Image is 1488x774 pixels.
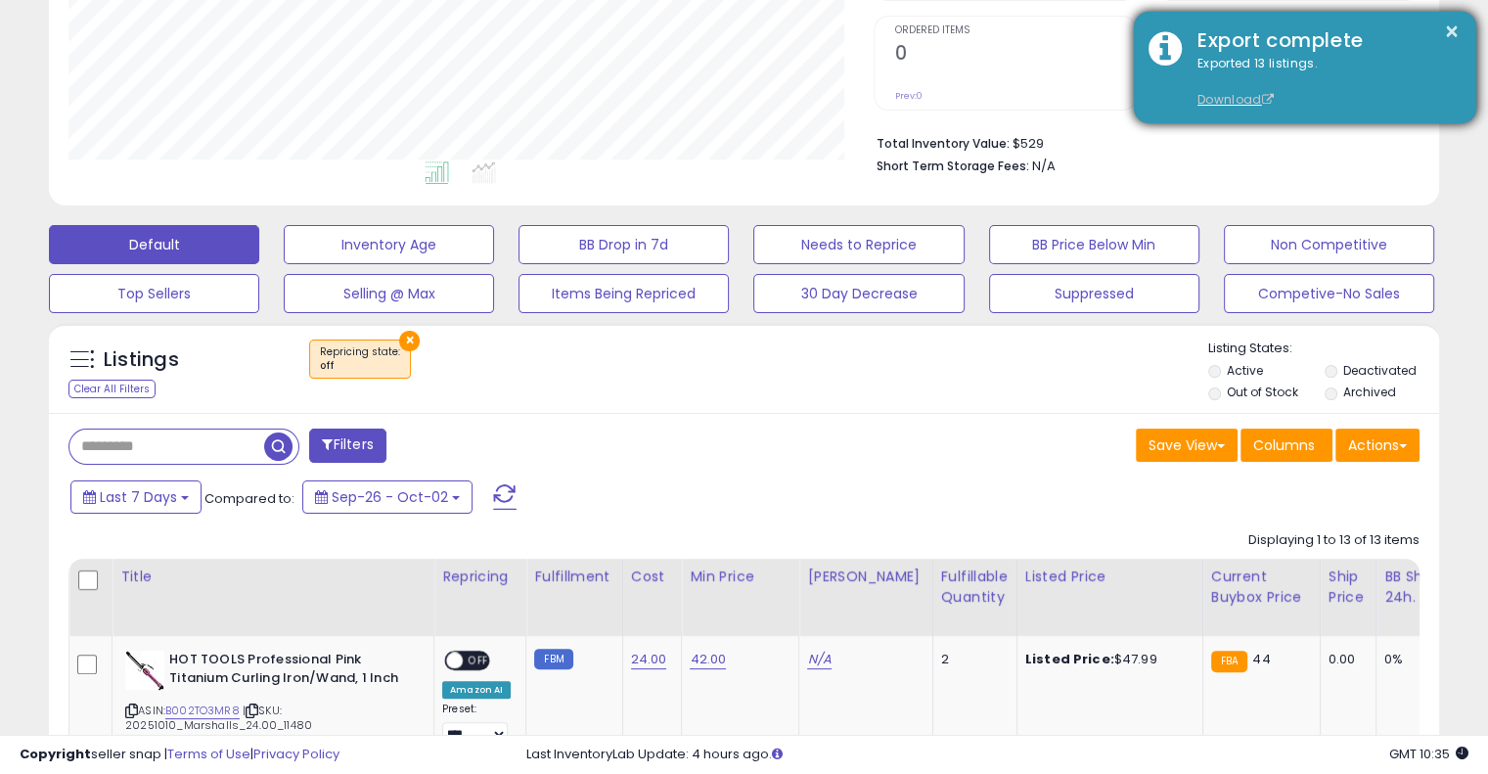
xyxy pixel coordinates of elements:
[120,567,426,587] div: Title
[631,650,667,669] a: 24.00
[302,480,473,514] button: Sep-26 - Oct-02
[1025,651,1188,668] div: $47.99
[1208,340,1439,358] p: Listing States:
[442,681,511,699] div: Amazon AI
[204,489,294,508] span: Compared to:
[399,331,420,351] button: ×
[753,225,964,264] button: Needs to Reprice
[519,274,729,313] button: Items Being Repriced
[1183,55,1462,110] div: Exported 13 listings.
[1183,26,1462,55] div: Export complete
[807,567,924,587] div: [PERSON_NAME]
[941,651,1002,668] div: 2
[68,380,156,398] div: Clear All Filters
[631,567,674,587] div: Cost
[442,567,518,587] div: Repricing
[690,650,726,669] a: 42.00
[989,225,1199,264] button: BB Price Below Min
[877,130,1405,154] li: $529
[1224,225,1434,264] button: Non Competitive
[526,746,1468,764] div: Last InventoryLab Update: 4 hours ago.
[284,274,494,313] button: Selling @ Max
[169,651,407,692] b: HOT TOOLS Professional Pink Titanium Curling Iron/Wand, 1 Inch
[1444,20,1460,44] button: ×
[165,703,240,719] a: B002TO3MR8
[320,344,400,374] span: Repricing state :
[1384,567,1456,608] div: BB Share 24h.
[1227,362,1263,379] label: Active
[49,225,259,264] button: Default
[895,42,1136,68] h2: 0
[1136,429,1238,462] button: Save View
[253,745,339,763] a: Privacy Policy
[20,746,339,764] div: seller snap | |
[1329,651,1361,668] div: 0.00
[877,135,1010,152] b: Total Inventory Value:
[1025,567,1195,587] div: Listed Price
[20,745,91,763] strong: Copyright
[989,274,1199,313] button: Suppressed
[1224,274,1434,313] button: Competive-No Sales
[1025,650,1114,668] b: Listed Price:
[1248,531,1420,550] div: Displaying 1 to 13 of 13 items
[895,25,1136,36] span: Ordered Items
[1342,362,1416,379] label: Deactivated
[1211,567,1312,608] div: Current Buybox Price
[807,650,831,669] a: N/A
[895,90,923,102] small: Prev: 0
[534,649,572,669] small: FBM
[690,567,790,587] div: Min Price
[1329,567,1368,608] div: Ship Price
[125,651,419,755] div: ASIN:
[70,480,202,514] button: Last 7 Days
[49,274,259,313] button: Top Sellers
[534,567,613,587] div: Fulfillment
[1384,651,1449,668] div: 0%
[941,567,1009,608] div: Fulfillable Quantity
[104,346,179,374] h5: Listings
[332,487,448,507] span: Sep-26 - Oct-02
[100,487,177,507] span: Last 7 Days
[1211,651,1247,672] small: FBA
[877,158,1029,174] b: Short Term Storage Fees:
[1032,157,1056,175] span: N/A
[320,359,400,373] div: off
[753,274,964,313] button: 30 Day Decrease
[1253,435,1315,455] span: Columns
[463,653,494,669] span: OFF
[309,429,385,463] button: Filters
[1227,384,1298,400] label: Out of Stock
[1342,384,1395,400] label: Archived
[1252,650,1270,668] span: 44
[167,745,250,763] a: Terms of Use
[519,225,729,264] button: BB Drop in 7d
[1389,745,1468,763] span: 2025-10-11 10:35 GMT
[1335,429,1420,462] button: Actions
[1197,91,1274,108] a: Download
[125,651,164,690] img: 31qERwU1XTL._SL40_.jpg
[442,703,511,747] div: Preset:
[284,225,494,264] button: Inventory Age
[1240,429,1332,462] button: Columns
